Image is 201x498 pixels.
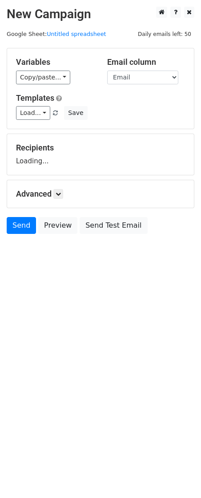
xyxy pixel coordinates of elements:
a: Copy/paste... [16,71,70,84]
small: Google Sheet: [7,31,106,37]
div: Loading... [16,143,185,166]
span: Daily emails left: 50 [135,29,194,39]
h2: New Campaign [7,7,194,22]
h5: Variables [16,57,94,67]
h5: Advanced [16,189,185,199]
a: Preview [38,217,77,234]
a: Templates [16,93,54,103]
a: Untitled spreadsheet [47,31,106,37]
a: Load... [16,106,50,120]
a: Send Test Email [80,217,147,234]
h5: Email column [107,57,185,67]
button: Save [64,106,87,120]
a: Daily emails left: 50 [135,31,194,37]
h5: Recipients [16,143,185,153]
a: Send [7,217,36,234]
